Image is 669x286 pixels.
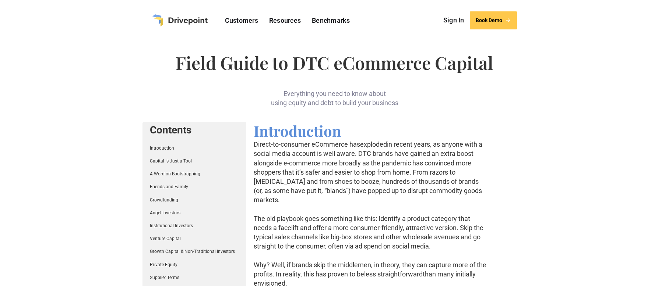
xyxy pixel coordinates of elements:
[221,15,262,26] a: Customers
[150,223,193,228] a: Institutional Investors
[150,171,200,176] a: A Word on Bootstrapping
[142,54,526,71] h1: Field Guide to DTC eCommerce Capital
[150,262,177,267] a: Private Equity
[364,270,423,278] a: less straightforward
[265,15,304,26] a: Resources
[440,15,468,26] a: Sign In
[254,122,489,140] h4: Introduction
[150,158,192,164] a: Capital Is Just a Tool
[150,146,174,151] a: Introduction
[150,184,188,189] a: Friends and Family
[150,210,180,215] a: Angel Investors
[150,249,235,254] a: Growth Capital & Non-Traditional Investors
[470,11,517,29] a: Book Demo
[150,124,239,136] h5: Contents
[360,140,387,148] a: exploded
[254,140,489,204] p: Direct-to-consumer eCommerce has in recent years, as anyone with a social media account is well a...
[150,236,181,241] a: Venture Capital
[150,275,179,280] a: Supplier Terms
[308,15,354,26] a: Benchmarks
[152,14,208,26] a: home
[150,197,178,203] a: Crowdfunding
[327,187,346,194] a: blands
[224,77,445,107] div: Everything you need to know about using equity and debt to build your business
[476,17,502,24] div: Book Demo
[254,214,489,251] p: The old playbook goes something like this: Identify a product category that needs a facelift and ...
